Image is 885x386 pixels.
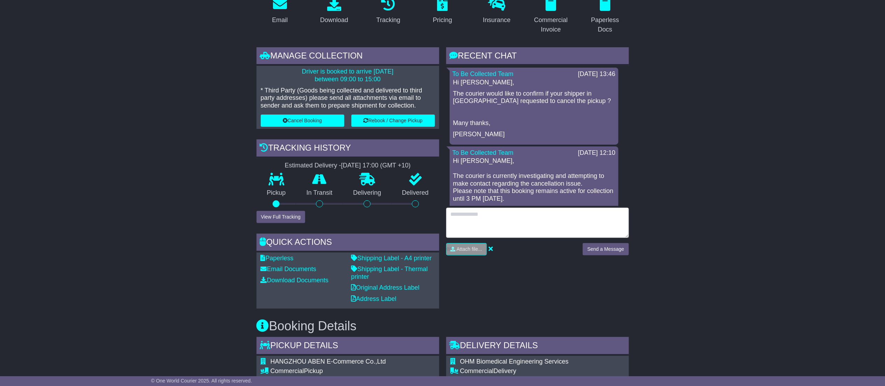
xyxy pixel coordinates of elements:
[433,15,452,25] div: Pricing
[351,115,435,127] button: Rebook / Change Pickup
[446,337,629,356] div: Delivery Details
[257,189,296,197] p: Pickup
[320,15,348,25] div: Download
[583,243,628,255] button: Send a Message
[257,47,439,66] div: Manage collection
[483,15,511,25] div: Insurance
[351,255,432,262] a: Shipping Label - A4 printer
[453,119,615,127] p: Many thanks,
[460,358,569,365] span: OHM Biomedical Engineering Services
[257,319,629,333] h3: Booking Details
[586,15,624,34] div: Paperless Docs
[460,367,494,374] span: Commercial
[261,87,435,110] p: * Third Party (Goods being collected and delivered to third party addresses) please send all atta...
[271,358,386,365] span: HANGZHOU ABEN E-Commerce Co.,Ltd
[257,337,439,356] div: Pickup Details
[453,157,615,225] p: Hi [PERSON_NAME], The courier is currently investigating and attempting to make contact regarding...
[453,79,615,87] p: Hi [PERSON_NAME],
[446,47,629,66] div: RECENT CHAT
[271,367,304,374] span: Commercial
[257,234,439,253] div: Quick Actions
[261,255,294,262] a: Paperless
[261,266,316,273] a: Email Documents
[343,189,392,197] p: Delivering
[257,139,439,158] div: Tracking history
[261,115,344,127] button: Cancel Booking
[271,367,435,375] div: Pickup
[151,378,252,384] span: © One World Courier 2025. All rights reserved.
[578,149,616,157] div: [DATE] 12:10
[272,15,288,25] div: Email
[453,90,615,105] p: The courier would like to confirm if your shipper in [GEOGRAPHIC_DATA] requested to cancel the pi...
[578,70,616,78] div: [DATE] 13:46
[261,68,435,83] p: Driver is booked to arrive [DATE] between 09:00 to 15:00
[392,189,439,197] p: Delivered
[532,15,570,34] div: Commercial Invoice
[351,295,396,302] a: Address Label
[261,277,329,284] a: Download Documents
[453,131,615,138] p: [PERSON_NAME]
[452,149,514,156] a: To Be Collected Team
[296,189,343,197] p: In Transit
[351,284,420,291] a: Original Address Label
[257,162,439,170] div: Estimated Delivery -
[257,211,305,223] button: View Full Tracking
[452,70,514,77] a: To Be Collected Team
[351,266,428,280] a: Shipping Label - Thermal printer
[376,15,400,25] div: Tracking
[341,162,411,170] div: [DATE] 17:00 (GMT +10)
[460,367,573,375] div: Delivery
